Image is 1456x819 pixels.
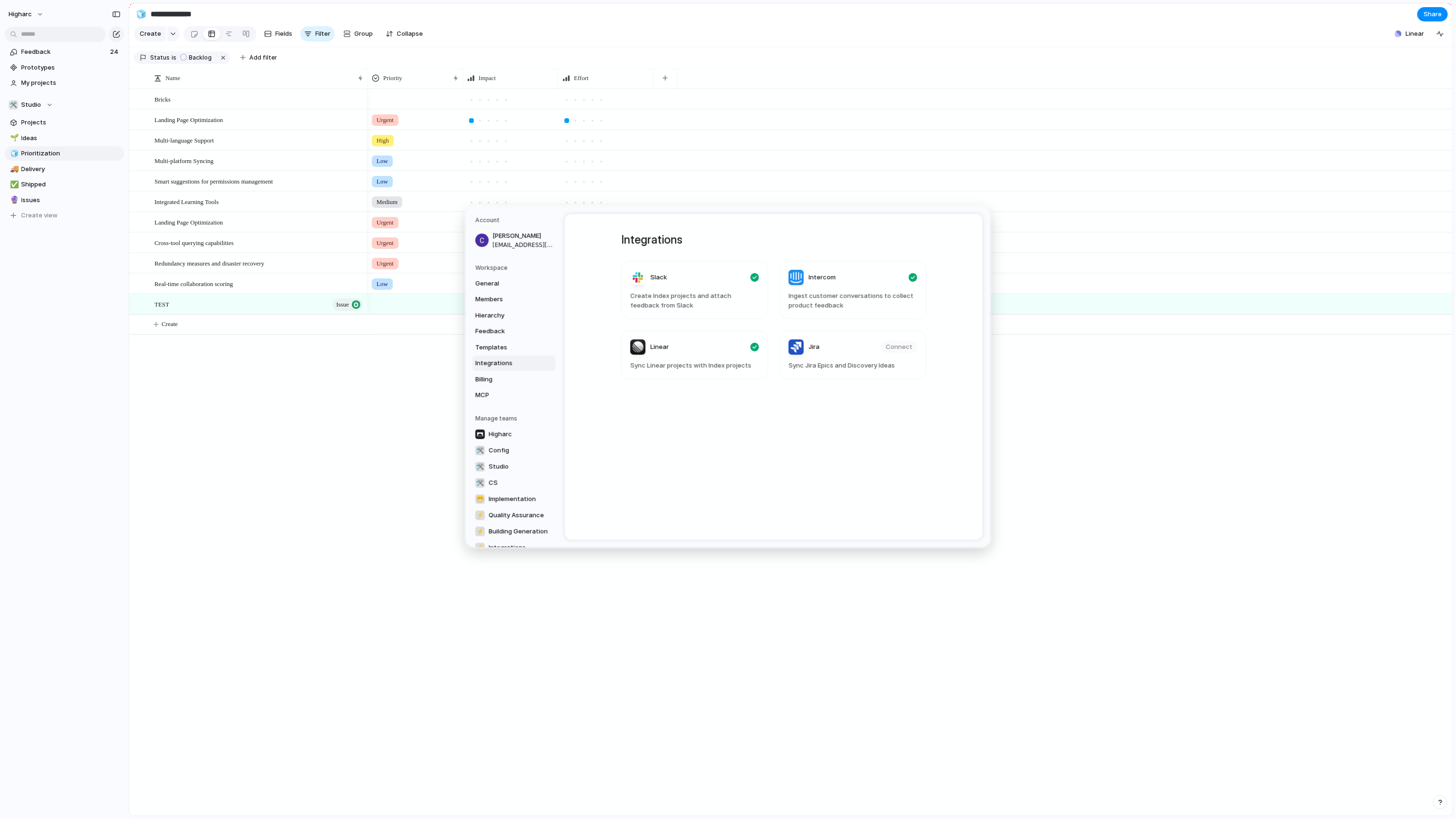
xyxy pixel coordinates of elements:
[472,356,555,371] a: Integrations
[475,461,485,471] div: 🛠️
[621,231,926,248] h1: Integrations
[472,507,555,522] a: ⚡Quality Assurance
[475,327,536,336] span: Feedback
[489,543,526,553] span: Integrations
[475,310,536,320] span: Hierarchy
[650,273,667,282] span: Slack
[650,342,669,352] span: Linear
[489,511,544,520] span: Quality Assurance
[475,278,536,288] span: General
[472,307,555,323] a: Hierarchy
[489,494,536,504] span: Implementation
[789,291,917,310] span: Ingest customer conversations to collect product feedback
[489,446,509,455] span: Config
[475,445,485,455] div: 🛠️
[472,324,555,339] a: Feedback
[472,388,555,403] a: MCP
[472,523,555,539] a: ⚡Building Generation
[475,478,485,487] div: 🛠️
[489,462,509,471] span: Studio
[472,228,555,252] a: [PERSON_NAME][EMAIL_ADDRESS][DOMAIN_NAME]
[472,371,555,387] a: Billing
[809,273,836,282] span: Intercom
[809,342,820,352] span: Jira
[789,361,917,370] span: Sync Jira Epics and Discovery Ideas
[475,216,555,225] h5: Account
[475,390,536,400] span: MCP
[630,291,759,310] span: Create Index projects and attach feedback from Slack
[489,478,498,488] span: CS
[475,295,536,304] span: Members
[492,231,554,241] span: [PERSON_NAME]
[475,526,485,536] div: ⚡
[475,358,536,368] span: Integrations
[472,339,555,355] a: Templates
[475,510,485,520] div: ⚡
[489,527,548,536] span: Building Generation
[630,361,759,370] span: Sync Linear projects with Index projects
[472,491,555,506] a: 😁Implementation
[475,374,536,384] span: Billing
[472,540,555,555] a: ⚡Integrations
[475,414,555,422] h5: Manage teams
[472,475,555,490] a: 🛠️CS
[489,430,512,439] span: Higharc
[472,442,555,458] a: 🛠️Config
[472,426,555,441] a: Higharc
[472,459,555,474] a: 🛠️Studio
[472,292,555,307] a: Members
[475,494,485,503] div: 😁
[475,543,485,552] div: ⚡
[492,240,554,249] span: [EMAIL_ADDRESS][DOMAIN_NAME]
[475,342,536,352] span: Templates
[472,276,555,291] a: General
[475,263,555,272] h5: Workspace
